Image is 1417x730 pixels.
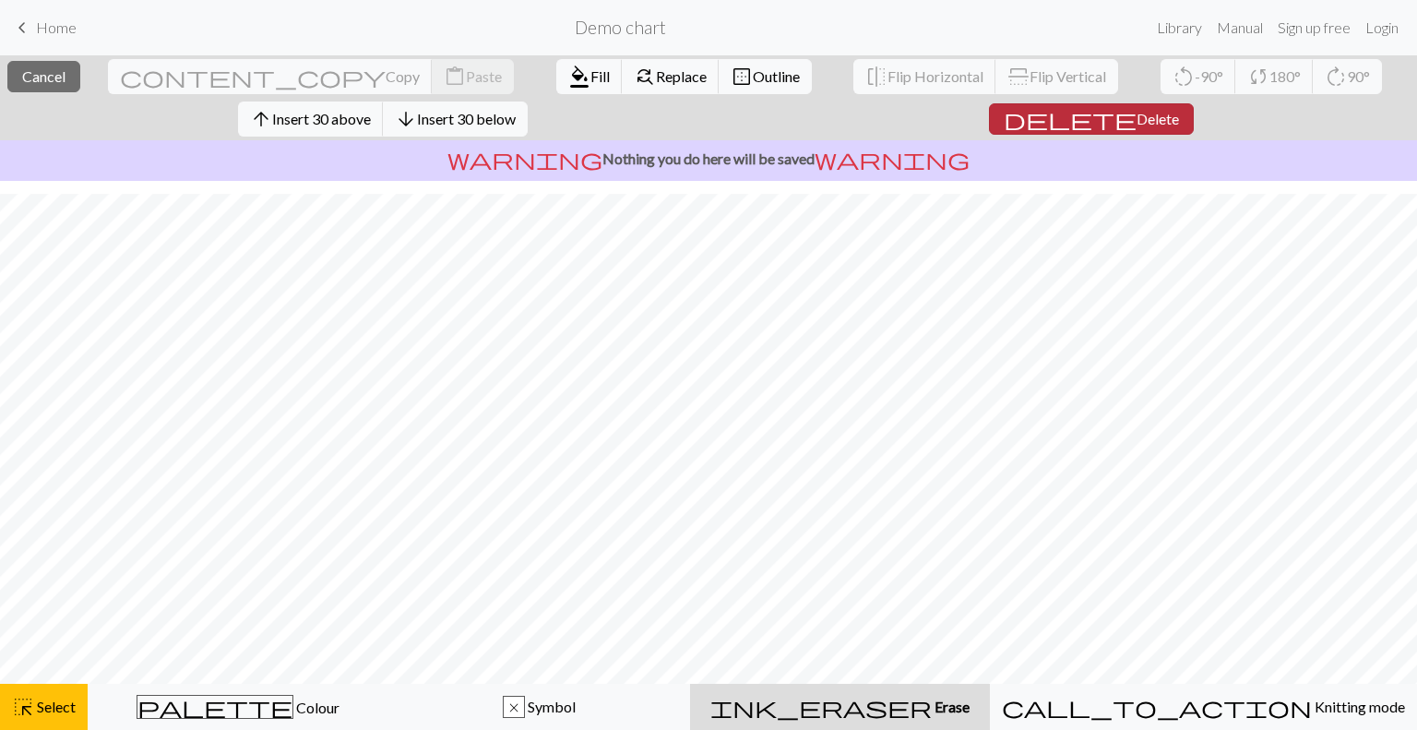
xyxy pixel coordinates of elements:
span: highlight_alt [12,694,34,720]
button: Delete [989,103,1194,135]
button: Insert 30 below [383,102,528,137]
span: Insert 30 below [417,110,516,127]
span: Colour [293,699,339,716]
span: call_to_action [1002,694,1312,720]
span: border_outer [731,64,753,90]
span: Cancel [22,67,65,85]
button: Flip Horizontal [853,59,996,94]
span: content_copy [120,64,386,90]
button: -90° [1161,59,1236,94]
button: Fill [556,59,623,94]
span: Copy [386,67,420,85]
span: Fill [590,67,610,85]
span: -90° [1195,67,1223,85]
button: Erase [690,684,990,730]
button: x Symbol [389,684,691,730]
a: Sign up free [1270,9,1358,46]
span: delete [1004,106,1137,132]
span: Knitting mode [1312,698,1405,715]
div: x [504,697,524,719]
span: Outline [753,67,800,85]
span: arrow_upward [250,106,272,132]
span: palette [137,694,292,720]
button: Knitting mode [990,684,1417,730]
a: Manual [1209,9,1270,46]
span: sync [1247,64,1269,90]
span: warning [447,146,602,172]
span: Symbol [525,698,576,715]
a: Login [1358,9,1406,46]
button: Insert 30 above [238,102,384,137]
span: Select [34,698,76,715]
span: 90° [1347,67,1370,85]
p: Nothing you do here will be saved [7,148,1410,170]
span: Erase [932,698,970,715]
span: ink_eraser [710,694,932,720]
button: Flip Vertical [995,59,1118,94]
span: Flip Vertical [1030,67,1106,85]
button: 90° [1313,59,1382,94]
span: rotate_left [1173,64,1195,90]
a: Library [1149,9,1209,46]
button: Copy [108,59,433,94]
span: keyboard_arrow_left [11,15,33,41]
a: Home [11,12,77,43]
span: warning [815,146,970,172]
span: Delete [1137,110,1179,127]
span: arrow_downward [395,106,417,132]
h2: Demo chart [575,17,666,38]
button: Colour [88,684,389,730]
span: rotate_right [1325,64,1347,90]
span: Flip Horizontal [887,67,983,85]
span: flip [1006,66,1031,88]
span: find_replace [634,64,656,90]
button: Replace [622,59,720,94]
button: 180° [1235,59,1314,94]
span: flip [865,64,887,90]
span: 180° [1269,67,1301,85]
span: Home [36,18,77,36]
button: Cancel [7,61,80,92]
span: format_color_fill [568,64,590,90]
button: Outline [719,59,812,94]
span: Replace [656,67,707,85]
span: Insert 30 above [272,110,371,127]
